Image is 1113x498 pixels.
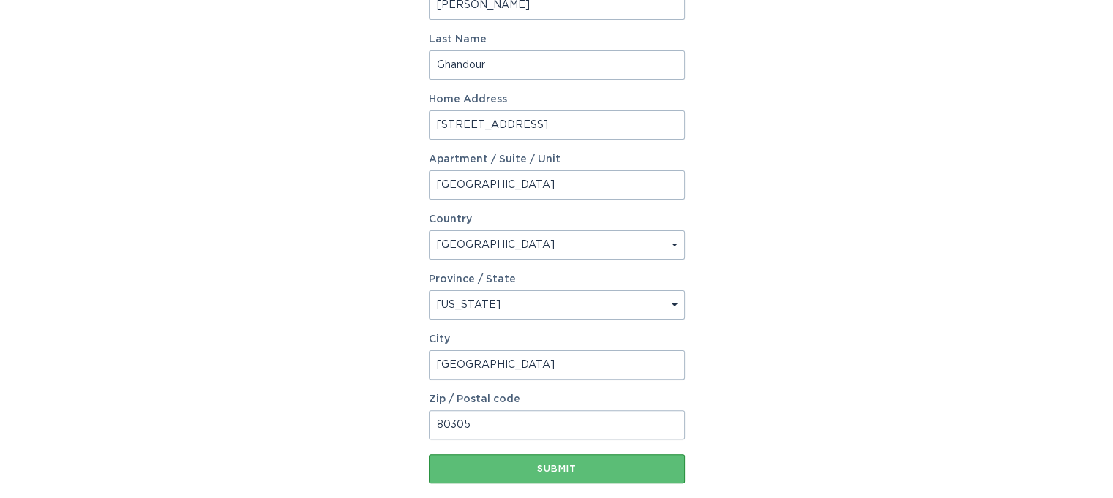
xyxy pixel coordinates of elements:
label: Province / State [429,274,516,284]
label: Home Address [429,94,685,105]
button: Submit [429,454,685,483]
div: Submit [436,464,678,473]
label: Zip / Postal code [429,394,685,404]
label: Apartment / Suite / Unit [429,154,685,165]
label: Last Name [429,34,685,45]
label: Country [429,214,472,225]
label: City [429,334,685,344]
